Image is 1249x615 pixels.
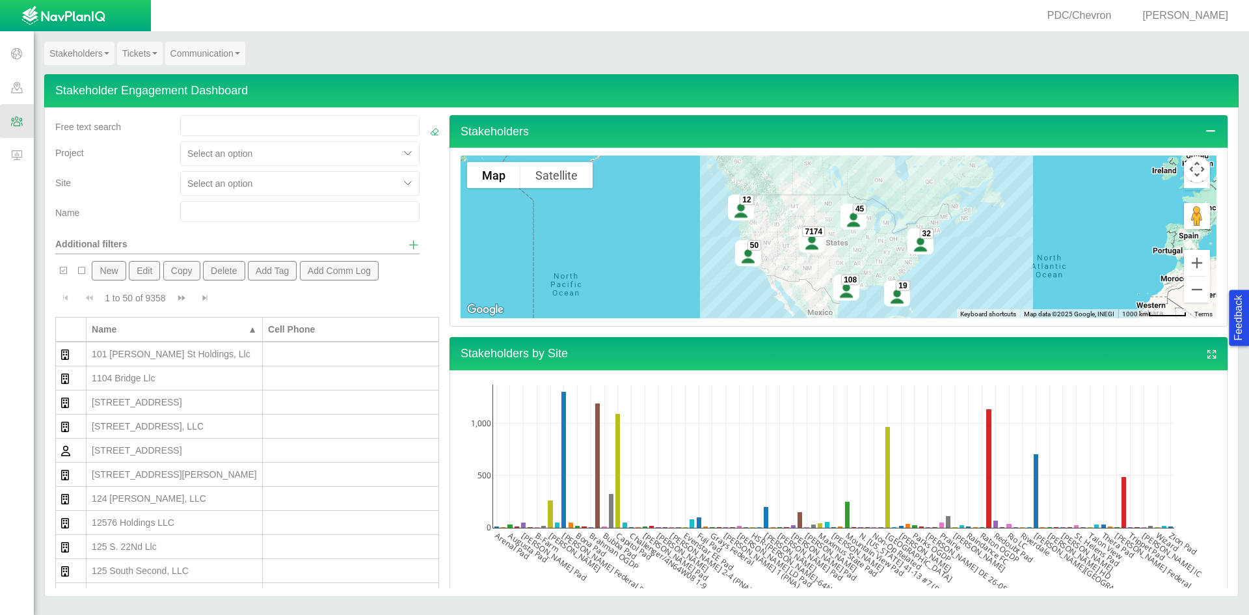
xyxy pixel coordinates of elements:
[117,42,163,65] a: Tickets
[61,470,69,480] img: CRM_Stakeholders$CRM_Images$building_regular.svg
[44,42,114,65] a: Stakeholders
[520,162,593,188] button: Show satellite imagery
[450,337,1228,370] h4: Stakeholders by Site
[300,261,379,280] button: Add Comm Log
[55,227,170,251] div: Additional filters
[61,374,69,384] img: CRM_Stakeholders$CRM_Images$building_regular.svg
[56,583,87,607] td: Organization
[87,390,263,415] td: 111 S 3Rd St Llc
[87,511,263,535] td: 12576 Holdings LLC
[56,511,87,535] td: Organization
[1142,10,1228,21] span: [PERSON_NAME]
[87,366,263,390] td: 1104 Bridge Llc
[87,439,263,463] td: 119 County Road 15, Tenant
[56,390,87,415] td: Organization
[61,446,70,456] img: CRM_Stakeholders$CRM_Images$user_regular.svg
[55,286,439,310] div: Pagination
[87,487,263,511] td: 124 N. RUTHERFORD, LLC
[841,275,859,286] div: 108
[87,317,263,342] th: Name
[92,516,257,529] div: 12576 Holdings LLC
[61,566,69,577] img: CRM_Stakeholders$CRM_Images$building_regular.svg
[92,540,257,553] div: 125 S. 22Nd Llc
[61,494,69,504] img: CRM_Stakeholders$CRM_Images$building_regular.svg
[56,342,87,366] td: Organization
[92,564,257,577] div: 125 South Second, LLC
[1229,290,1249,346] button: Feedback
[740,195,753,205] div: 12
[55,178,71,188] span: Site
[55,239,127,249] span: Additional filters
[56,366,87,390] td: Organization
[1206,347,1218,362] a: View full screen
[87,583,263,607] td: 13604 KRAMERIA ST, LLC
[61,518,69,528] img: CRM_Stakeholders$CRM_Images$building_regular.svg
[1024,310,1114,318] span: Map data ©2025 Google, INEGI
[92,492,257,505] div: 124 [PERSON_NAME], LLC
[195,286,215,310] button: Go to last page
[920,228,933,239] div: 32
[61,542,69,553] img: CRM_Stakeholders$CRM_Images$building_regular.svg
[960,310,1016,319] button: Keyboard shortcuts
[165,42,245,65] a: Communication
[55,148,84,158] span: Project
[1118,309,1190,318] button: Map Scale: 1000 km per 55 pixels
[1184,277,1210,303] button: Zoom out
[408,238,420,253] a: Show additional filters
[61,398,69,408] img: CRM_Stakeholders$CRM_Images$building_regular.svg
[56,559,87,583] td: Organization
[21,6,105,27] img: UrbanGroupSolutionsTheme$USG_Images$logo.png
[87,559,263,583] td: 125 South Second, LLC
[92,396,257,409] div: [STREET_ADDRESS]
[92,372,257,385] div: 1104 Bridge Llc
[61,349,69,360] img: CRM_Stakeholders$CRM_Images$building_regular.svg
[450,115,1228,148] h4: Stakeholders
[467,162,520,188] button: Show street map
[56,463,87,487] td: Organization
[248,261,297,280] button: Add Tag
[747,241,761,251] div: 50
[87,415,263,439] td: 118 N. 1ST STREET, LLC
[450,148,1228,327] div: Stakeholders
[163,261,200,280] button: Copy
[87,535,263,559] td: 125 S. 22Nd Llc
[1194,310,1213,318] a: Terms
[268,323,433,336] div: Cell Phone
[92,420,257,433] div: [STREET_ADDRESS], LLC
[92,261,126,280] button: New
[100,292,170,310] div: 1 to 50 of 9358
[55,122,121,132] span: Free text search
[55,208,79,218] span: Name
[464,301,507,318] img: Google
[263,317,439,342] th: Cell Phone
[92,444,257,457] div: [STREET_ADDRESS]
[248,324,257,335] span: ▲
[171,286,192,310] button: Go to next page
[92,348,257,361] div: 101 [PERSON_NAME] St Holdings, Llc
[56,439,87,463] td: Stakeholder
[56,487,87,511] td: Organization
[44,74,1239,107] h4: Stakeholder Engagement Dashboard
[203,261,245,280] button: Delete
[92,468,257,481] div: [STREET_ADDRESS][PERSON_NAME]
[1047,10,1112,21] span: PDC/Chevron
[464,301,507,318] a: Open this area in Google Maps (opens a new window)
[1184,203,1210,229] button: Drag Pegman onto the map to open Street View
[853,204,866,214] div: 45
[802,227,825,238] div: 7174
[1184,250,1210,276] button: Zoom in
[87,342,263,366] td: 101 Jessup St Holdings, Llc
[1127,8,1233,23] div: [PERSON_NAME]
[896,280,909,291] div: 19
[1122,310,1148,318] span: 1000 km
[129,261,161,280] button: Edit
[87,463,263,487] td: 121 Mather Circle, Llc
[92,323,245,336] div: Name
[92,588,257,601] div: [STREET_ADDRESS], LLC
[1184,156,1210,182] button: Map camera controls
[56,415,87,439] td: Organization
[61,422,69,432] img: CRM_Stakeholders$CRM_Images$building_regular.svg
[430,126,439,139] a: Clear Filters
[56,535,87,559] td: Organization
